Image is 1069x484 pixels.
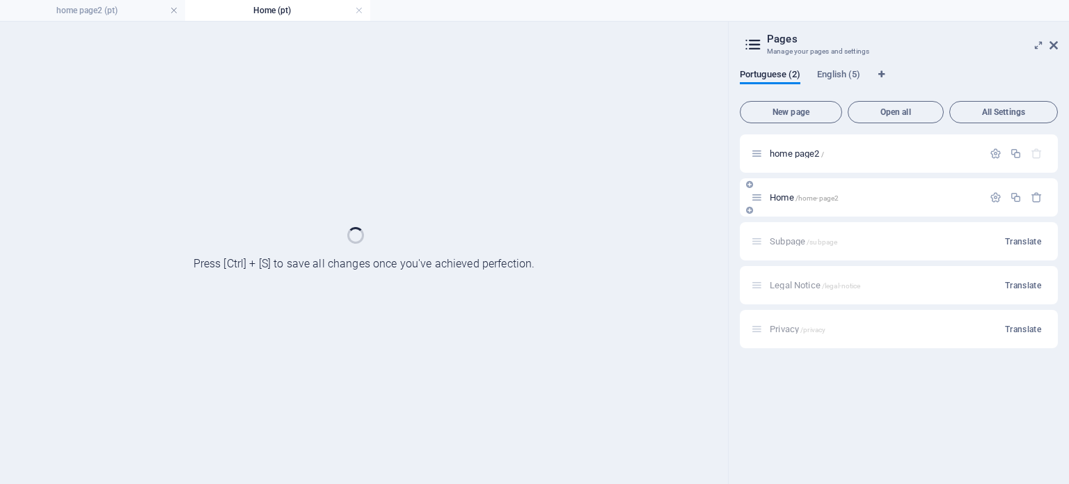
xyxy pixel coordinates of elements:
[767,33,1058,45] h2: Pages
[766,149,983,158] div: home page2/
[949,101,1058,123] button: All Settings
[999,318,1047,341] button: Translate
[956,108,1052,116] span: All Settings
[1010,148,1022,159] div: Duplicate
[1005,324,1041,335] span: Translate
[746,108,836,116] span: New page
[990,192,1001,203] div: Settings
[766,193,983,202] div: Home/home-page2
[990,148,1001,159] div: Settings
[740,66,800,86] span: Portuguese (2)
[1005,236,1041,247] span: Translate
[740,69,1058,95] div: Language Tabs
[770,192,839,203] span: Home
[795,194,839,202] span: /home-page2
[999,231,1047,253] button: Translate
[185,3,370,18] h4: Home (pt)
[1031,148,1043,159] div: The startpage cannot be deleted
[740,101,842,123] button: New page
[848,101,944,123] button: Open all
[1010,192,1022,203] div: Duplicate
[854,108,937,116] span: Open all
[817,66,860,86] span: English (5)
[1031,192,1043,203] div: Remove
[999,274,1047,297] button: Translate
[767,45,1030,58] h3: Manage your pages and settings
[1005,280,1041,291] span: Translate
[770,148,824,159] span: home page2
[821,150,824,158] span: /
